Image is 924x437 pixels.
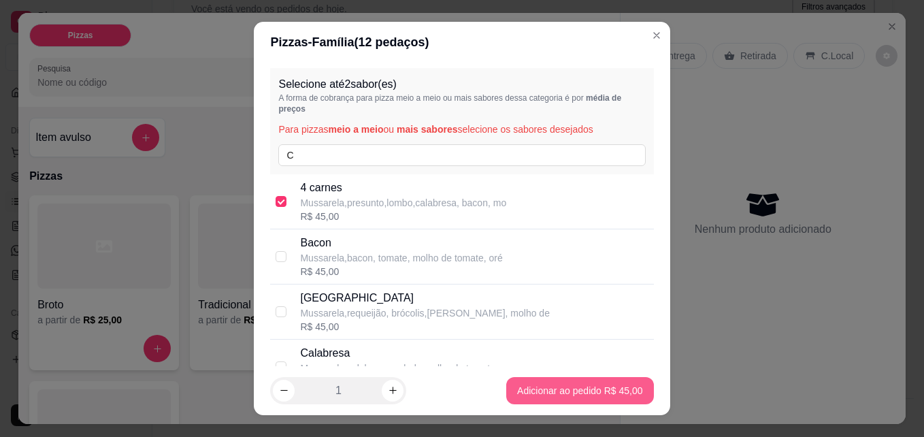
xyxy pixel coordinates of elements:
p: Mussarela,bacon, tomate, molho de tomate, oré [300,251,502,265]
span: média de preços [278,93,621,114]
p: A forma de cobrança para pizza meio a meio ou mais sabores dessa categoria é por [278,93,645,114]
p: Selecione até 2 sabor(es) [278,76,645,93]
div: R$ 45,00 [300,320,550,334]
p: Bacon [300,235,502,251]
div: R$ 45,00 [300,210,506,223]
p: Mussarela,calabresa, cebola,molho de tomate, [300,361,497,375]
p: 4 carnes [300,180,506,196]
p: Mussarela,requeijão, brócolis,[PERSON_NAME], molho de [300,306,550,320]
p: [GEOGRAPHIC_DATA] [300,290,550,306]
p: Calabresa [300,345,497,361]
button: Adicionar ao pedido R$ 45,00 [506,377,653,404]
p: Para pizzas ou selecione os sabores desejados [278,123,645,136]
button: decrease-product-quantity [273,380,295,402]
span: meio a meio [329,124,384,135]
button: Close [646,25,667,46]
div: Pizzas - Família ( 12 pedaços) [270,33,653,52]
span: mais sabores [397,124,458,135]
div: R$ 45,00 [300,265,502,278]
p: Mussarela,presunto,lombo,calabresa, bacon, mo [300,196,506,210]
p: 1 [335,383,342,399]
input: Pesquise pelo nome do sabor [278,144,645,166]
button: increase-product-quantity [382,380,403,402]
